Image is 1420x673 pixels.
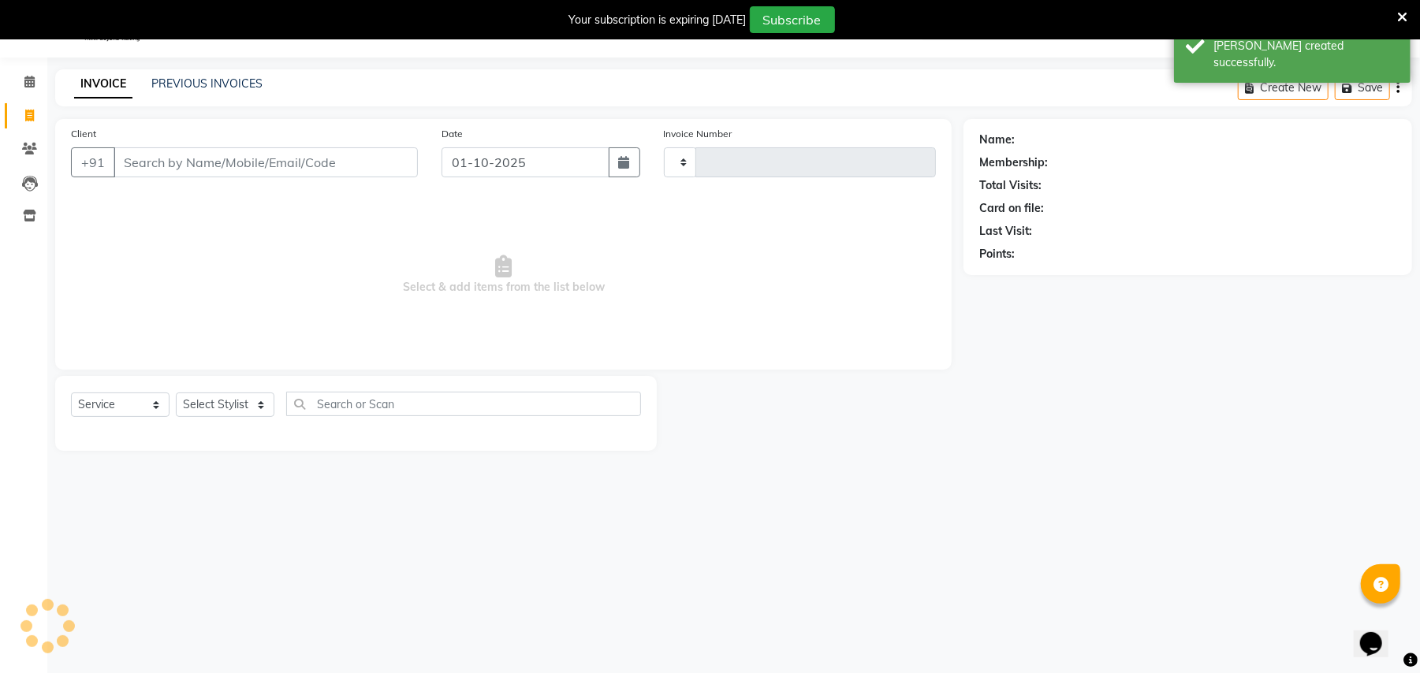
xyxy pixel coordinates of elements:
label: Client [71,127,96,141]
div: Points: [979,246,1015,262]
div: Last Visit: [979,223,1032,240]
button: Create New [1238,76,1329,100]
label: Date [442,127,463,141]
button: Save [1335,76,1390,100]
span: Select & add items from the list below [71,196,936,354]
div: Bill created successfully. [1213,38,1399,71]
a: PREVIOUS INVOICES [151,76,263,91]
iframe: chat widget [1354,610,1404,657]
button: Subscribe [750,6,835,33]
div: Your subscription is expiring [DATE] [569,12,747,28]
div: Card on file: [979,200,1044,217]
input: Search or Scan [286,392,641,416]
button: +91 [71,147,115,177]
div: Membership: [979,154,1048,171]
div: Name: [979,132,1015,148]
input: Search by Name/Mobile/Email/Code [114,147,418,177]
div: Total Visits: [979,177,1042,194]
a: INVOICE [74,70,132,99]
label: Invoice Number [664,127,732,141]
